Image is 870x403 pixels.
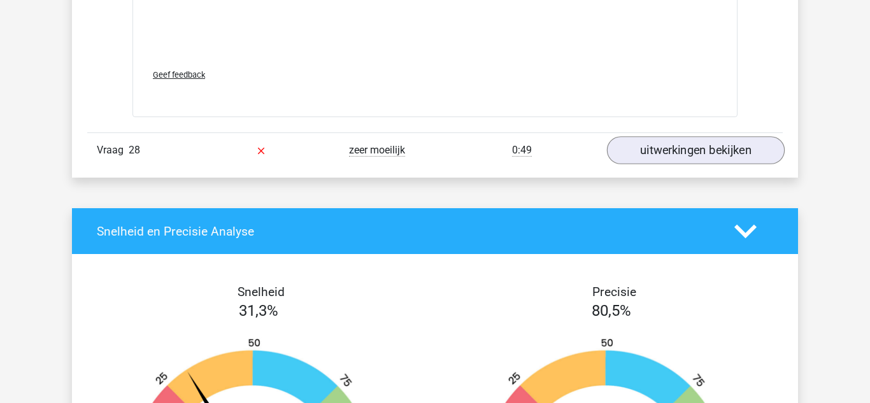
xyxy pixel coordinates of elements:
[153,70,205,80] span: Geef feedback
[592,302,631,320] span: 80,5%
[512,144,532,157] span: 0:49
[97,143,129,158] span: Vraag
[450,285,778,299] h4: Precisie
[97,224,715,239] h4: Snelheid en Precisie Analyse
[607,136,785,164] a: uitwerkingen bekijken
[97,285,425,299] h4: Snelheid
[129,144,140,156] span: 28
[239,302,278,320] span: 31,3%
[349,144,405,157] span: zeer moeilijk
